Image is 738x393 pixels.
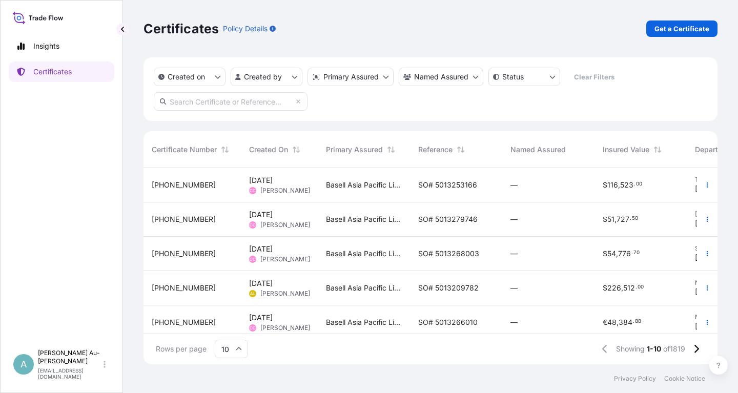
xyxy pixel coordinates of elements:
[244,72,282,82] p: Created by
[616,344,645,354] span: Showing
[418,317,478,327] span: SO# 5013266010
[168,72,205,82] p: Created on
[399,68,483,86] button: cargoOwner Filter options
[617,319,619,326] span: ,
[154,68,225,86] button: createdOn Filter options
[623,284,635,292] span: 512
[33,41,59,51] p: Insights
[152,144,217,155] span: Certificate Number
[607,250,616,257] span: 54
[231,68,302,86] button: createdBy Filter options
[651,143,664,156] button: Sort
[634,182,635,186] span: .
[603,250,607,257] span: $
[638,285,644,289] span: 00
[695,253,719,263] span: [DATE]
[260,255,310,263] span: [PERSON_NAME]
[143,20,219,37] p: Certificates
[633,251,640,255] span: 70
[636,182,642,186] span: 00
[250,220,256,230] span: CC
[607,284,621,292] span: 226
[603,144,649,155] span: Insured Value
[38,349,101,365] p: [PERSON_NAME] Au-[PERSON_NAME]
[616,250,618,257] span: ,
[223,24,268,34] p: Policy Details
[326,214,402,224] span: Basell Asia Pacific Limited
[418,214,478,224] span: SO# 5013279746
[488,68,560,86] button: certificateStatus Filter options
[695,144,729,155] span: Departure
[607,181,618,189] span: 116
[510,214,518,224] span: —
[249,278,273,288] span: [DATE]
[635,285,637,289] span: .
[565,69,623,85] button: Clear Filters
[621,284,623,292] span: ,
[307,68,394,86] button: distributor Filter options
[152,214,216,224] span: [PHONE_NUMBER]
[249,313,273,323] span: [DATE]
[9,61,114,82] a: Certificates
[326,144,383,155] span: Primary Assured
[250,288,256,299] span: AL
[290,143,302,156] button: Sort
[326,180,402,190] span: Basell Asia Pacific Limited
[617,216,629,223] span: 727
[663,344,685,354] span: of 1819
[9,36,114,56] a: Insights
[632,217,638,220] span: 50
[260,221,310,229] span: [PERSON_NAME]
[603,319,607,326] span: €
[647,344,661,354] span: 1-10
[574,72,614,82] p: Clear Filters
[455,143,467,156] button: Sort
[152,249,216,259] span: [PHONE_NUMBER]
[260,324,310,332] span: [PERSON_NAME]
[418,249,479,259] span: SO# 5013268003
[619,319,632,326] span: 384
[414,72,468,82] p: Named Assured
[385,143,397,156] button: Sort
[607,319,617,326] span: 48
[607,216,614,223] span: 51
[695,321,719,332] span: [DATE]
[20,359,27,369] span: A
[618,250,631,257] span: 776
[695,184,719,194] span: [DATE]
[250,323,256,333] span: CC
[620,181,633,189] span: 523
[603,216,607,223] span: $
[633,320,634,323] span: .
[250,185,256,196] span: CC
[418,283,479,293] span: SO# 5013209782
[510,144,566,155] span: Named Assured
[249,144,288,155] span: Created On
[323,72,379,82] p: Primary Assured
[603,284,607,292] span: $
[635,320,641,323] span: 88
[152,317,216,327] span: [PHONE_NUMBER]
[510,317,518,327] span: —
[38,367,101,380] p: [EMAIL_ADDRESS][DOMAIN_NAME]
[249,244,273,254] span: [DATE]
[510,180,518,190] span: —
[664,375,705,383] a: Cookie Notice
[260,187,310,195] span: [PERSON_NAME]
[418,144,453,155] span: Reference
[249,210,273,220] span: [DATE]
[614,216,617,223] span: ,
[152,283,216,293] span: [PHONE_NUMBER]
[618,181,620,189] span: ,
[219,143,231,156] button: Sort
[695,218,719,229] span: [DATE]
[510,249,518,259] span: —
[646,20,717,37] a: Get a Certificate
[156,344,207,354] span: Rows per page
[152,180,216,190] span: [PHONE_NUMBER]
[631,251,633,255] span: .
[614,375,656,383] a: Privacy Policy
[630,217,631,220] span: .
